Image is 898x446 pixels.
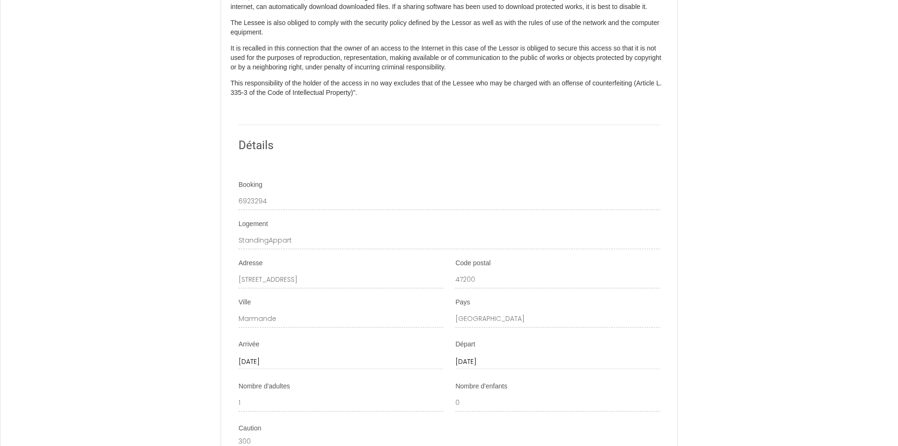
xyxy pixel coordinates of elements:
label: Arrivée [239,340,259,349]
label: Booking [239,180,263,190]
label: Pays [455,298,470,307]
p: The Lessee is also obliged to comply with the security policy defined by the Lessor as well as wi... [231,18,668,37]
label: Ville [239,298,251,307]
p: This responsibility of the holder of the access in no way excludes that of the Lessee who may be ... [231,79,668,98]
label: Code postal [455,259,491,268]
label: Logement [239,219,268,229]
p: It is recalled in this connection that the owner of an access to the Internet in this case of the... [231,44,668,72]
h2: Détails [239,136,660,155]
label: Adresse [239,259,263,268]
div: Caution [239,424,660,433]
label: Nombre d'adultes [239,382,290,391]
label: Nombre d'enfants [455,382,507,391]
label: Départ [455,340,475,349]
